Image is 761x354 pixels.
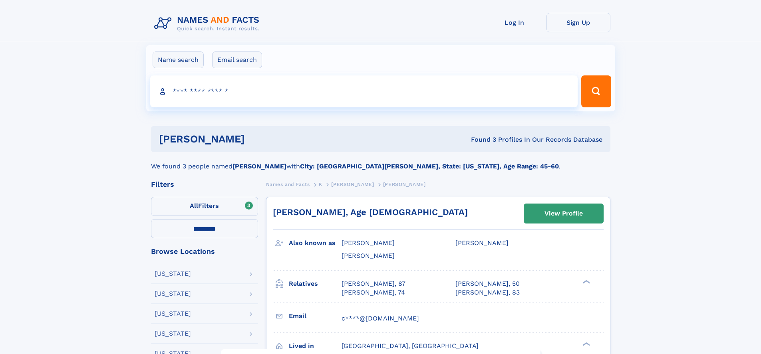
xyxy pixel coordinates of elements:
[455,279,520,288] a: [PERSON_NAME], 50
[151,197,258,216] label: Filters
[331,179,374,189] a: [PERSON_NAME]
[150,75,578,107] input: search input
[546,13,610,32] a: Sign Up
[544,204,583,223] div: View Profile
[300,162,559,170] b: City: [GEOGRAPHIC_DATA][PERSON_NAME], State: [US_STATE], Age Range: 45-60
[524,204,603,223] a: View Profile
[289,309,342,323] h3: Email
[342,288,405,297] a: [PERSON_NAME], 74
[266,179,310,189] a: Names and Facts
[273,207,468,217] a: [PERSON_NAME], Age [DEMOGRAPHIC_DATA]
[483,13,546,32] a: Log In
[159,134,358,144] h1: [PERSON_NAME]
[342,279,405,288] a: [PERSON_NAME], 87
[342,342,479,350] span: [GEOGRAPHIC_DATA], [GEOGRAPHIC_DATA]
[342,252,395,259] span: [PERSON_NAME]
[455,288,520,297] a: [PERSON_NAME], 83
[319,179,322,189] a: K
[289,277,342,291] h3: Relatives
[151,181,258,188] div: Filters
[155,271,191,277] div: [US_STATE]
[153,51,204,68] label: Name search
[151,152,610,171] div: We found 3 people named with .
[289,236,342,250] h3: Also known as
[289,339,342,353] h3: Lived in
[151,13,266,34] img: Logo Names and Facts
[155,310,191,317] div: [US_STATE]
[455,239,509,247] span: [PERSON_NAME]
[151,248,258,255] div: Browse Locations
[358,135,602,144] div: Found 3 Profiles In Our Records Database
[581,341,590,346] div: ❯
[383,182,426,187] span: [PERSON_NAME]
[232,162,286,170] b: [PERSON_NAME]
[581,75,611,107] button: Search Button
[190,202,198,210] span: All
[319,182,322,187] span: K
[155,291,191,297] div: [US_STATE]
[581,279,590,284] div: ❯
[331,182,374,187] span: [PERSON_NAME]
[155,330,191,337] div: [US_STATE]
[212,51,262,68] label: Email search
[342,239,395,247] span: [PERSON_NAME]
